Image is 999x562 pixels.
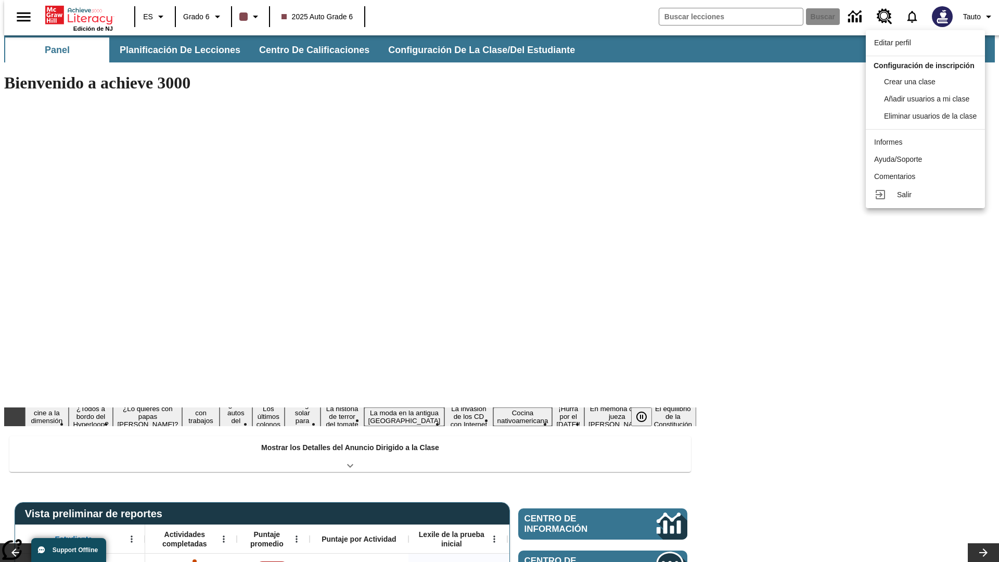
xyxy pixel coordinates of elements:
[874,61,975,70] span: Configuración de inscripción
[884,95,969,103] span: Añadir usuarios a mi clase
[874,172,915,181] span: Comentarios
[874,39,911,47] span: Editar perfil
[884,112,977,120] span: Eliminar usuarios de la clase
[884,78,936,86] span: Crear una clase
[874,155,922,163] span: Ayuda/Soporte
[874,138,902,146] span: Informes
[897,190,912,199] span: Salir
